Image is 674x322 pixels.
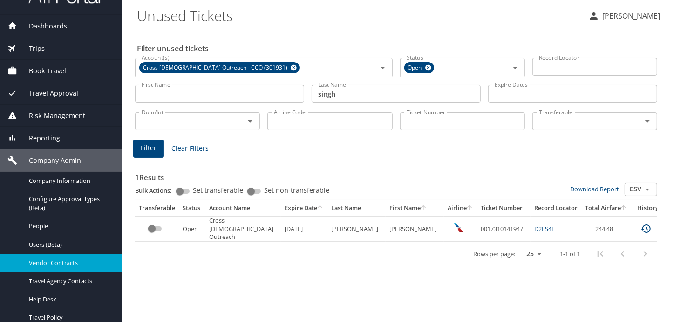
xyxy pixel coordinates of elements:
[281,216,327,242] td: [DATE]
[386,200,444,216] th: First Name
[29,240,111,249] span: Users (Beta)
[29,195,111,212] span: Configure Approval Types (Beta)
[534,224,555,233] a: D2LS4L
[17,155,81,166] span: Company Admin
[376,61,389,74] button: Open
[137,41,659,56] h2: Filter unused tickets
[477,200,531,216] th: Ticket Number
[421,205,427,211] button: sort
[404,62,434,73] div: Open
[135,186,179,195] p: Bulk Actions:
[205,216,281,242] td: Cross [DEMOGRAPHIC_DATA] Outreach
[386,216,444,242] td: [PERSON_NAME]
[444,200,477,216] th: Airline
[585,7,664,24] button: [PERSON_NAME]
[205,200,281,216] th: Account Name
[179,200,205,216] th: Status
[581,200,631,216] th: Total Airfare
[581,216,631,242] td: 244.48
[29,313,111,322] span: Travel Policy
[281,200,327,216] th: Expire Date
[244,115,257,128] button: Open
[599,10,660,21] p: [PERSON_NAME]
[133,140,164,158] button: Filter
[570,185,619,193] a: Download Report
[631,200,665,216] th: History
[519,247,545,261] select: rows per page
[29,176,111,185] span: Company Information
[29,259,111,267] span: Vendor Contracts
[327,200,386,216] th: Last Name
[193,187,243,194] span: Set transferable
[135,167,657,183] h3: 1 Results
[17,43,45,54] span: Trips
[531,200,581,216] th: Record Locator
[17,111,85,121] span: Risk Management
[29,295,111,304] span: Help Desk
[168,140,212,157] button: Clear Filters
[137,1,581,30] h1: Unused Tickets
[327,216,386,242] td: [PERSON_NAME]
[29,277,111,286] span: Travel Agency Contacts
[509,61,522,74] button: Open
[621,205,627,211] button: sort
[264,187,329,194] span: Set non-transferable
[17,88,78,98] span: Travel Approval
[17,21,67,31] span: Dashboards
[17,66,66,76] span: Book Travel
[29,222,111,231] span: People
[467,205,473,211] button: sort
[641,115,654,128] button: Open
[141,142,157,154] span: Filter
[404,63,428,73] span: Open
[171,143,209,154] span: Clear Filters
[139,204,175,212] div: Transferable
[454,223,463,232] img: American Airlines
[139,62,300,73] div: Cross [DEMOGRAPHIC_DATA] Outreach - CCO (301931)
[139,63,293,73] span: Cross [DEMOGRAPHIC_DATA] Outreach - CCO (301931)
[317,205,324,211] button: sort
[477,216,531,242] td: 0017310141947
[641,183,654,196] button: Open
[17,133,60,143] span: Reporting
[560,251,580,257] p: 1-1 of 1
[473,251,515,257] p: Rows per page:
[179,216,205,242] td: Open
